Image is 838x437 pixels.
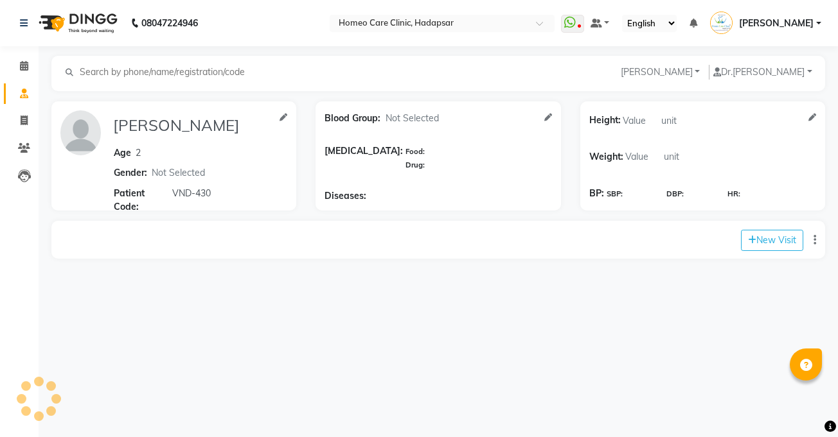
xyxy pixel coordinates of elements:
span: BP: [589,187,604,200]
span: [MEDICAL_DATA]: [325,144,403,171]
span: DBP: [666,189,684,200]
span: Height: [589,110,621,130]
input: Search by phone/name/registration/code [78,65,255,80]
input: Name [111,110,275,140]
span: SBP: [607,189,623,200]
button: New Visit [741,230,803,251]
img: Dr Nupur Jain [710,12,733,34]
span: Age [114,147,131,159]
span: HR: [727,189,740,200]
span: Patient Code: [114,187,170,214]
img: profile [60,110,101,155]
input: Value [623,147,662,167]
span: Drug: [406,160,425,169]
span: Dr. [713,66,733,78]
span: Food: [406,147,425,156]
img: logo [33,5,121,41]
input: unit [662,147,700,167]
b: 08047224946 [141,5,198,41]
input: unit [659,110,698,130]
input: Patient Code [170,183,274,203]
span: Blood Group: [325,112,380,125]
button: [PERSON_NAME] [617,65,704,80]
iframe: chat widget [784,386,825,424]
button: Dr.[PERSON_NAME] [709,65,816,80]
span: Weight: [589,147,623,167]
span: Gender: [114,166,147,180]
input: Value [621,110,659,130]
span: Diseases: [325,189,366,203]
span: [PERSON_NAME] [739,17,814,30]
